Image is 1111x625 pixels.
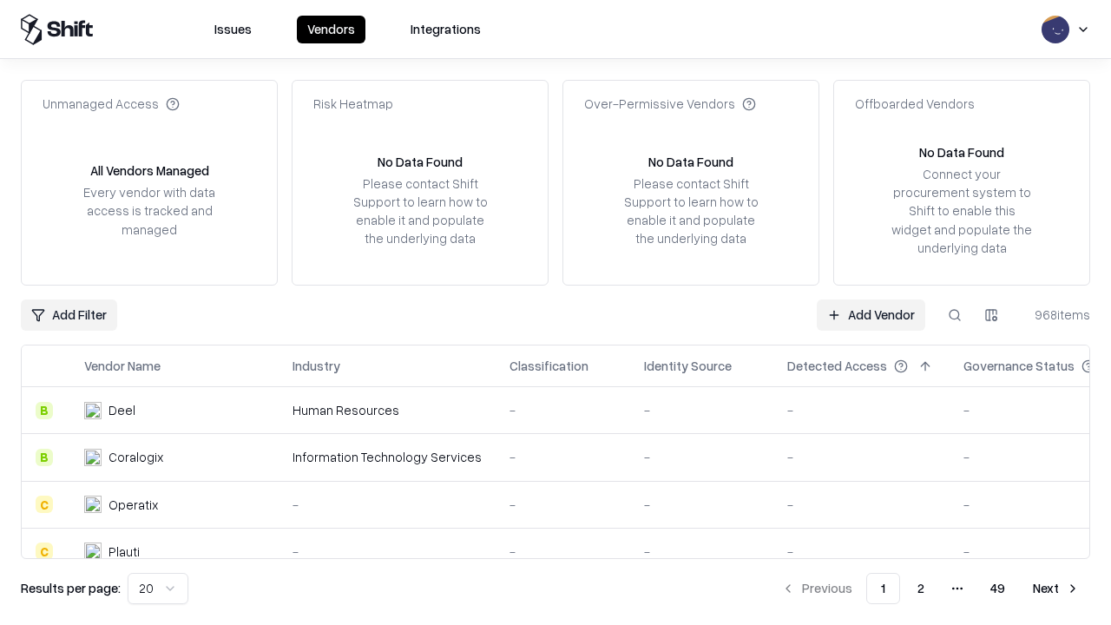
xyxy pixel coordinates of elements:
div: B [36,402,53,419]
p: Results per page: [21,579,121,597]
div: - [509,543,616,561]
div: Offboarded Vendors [855,95,975,113]
div: - [787,401,936,419]
nav: pagination [771,573,1090,604]
button: 49 [976,573,1019,604]
div: - [644,401,759,419]
div: - [644,448,759,466]
div: - [509,496,616,514]
button: Integrations [400,16,491,43]
div: Identity Source [644,357,732,375]
div: Please contact Shift Support to learn how to enable it and populate the underlying data [348,174,492,248]
div: Connect your procurement system to Shift to enable this widget and populate the underlying data [890,165,1034,257]
div: Operatix [108,496,158,514]
div: C [36,496,53,513]
div: - [787,543,936,561]
button: 1 [866,573,900,604]
div: Classification [509,357,588,375]
div: C [36,543,53,560]
div: No Data Found [378,153,463,171]
div: B [36,449,53,466]
div: Coralogix [108,448,163,466]
div: Deel [108,401,135,419]
div: Plauti [108,543,140,561]
div: Vendor Name [84,357,161,375]
div: - [644,496,759,514]
div: Risk Heatmap [313,95,393,113]
div: Detected Access [787,357,887,375]
div: - [787,448,936,466]
div: - [293,496,482,514]
div: Unmanaged Access [43,95,180,113]
div: - [293,543,482,561]
div: Information Technology Services [293,448,482,466]
div: - [509,401,616,419]
div: All Vendors Managed [90,161,209,180]
a: Add Vendor [817,299,925,331]
div: - [787,496,936,514]
button: Next [1022,573,1090,604]
button: Vendors [297,16,365,43]
div: Human Resources [293,401,482,419]
div: Every vendor with data access is tracked and managed [77,183,221,238]
div: Please contact Shift Support to learn how to enable it and populate the underlying data [619,174,763,248]
div: Governance Status [963,357,1075,375]
img: Plauti [84,543,102,560]
div: Over-Permissive Vendors [584,95,756,113]
div: No Data Found [919,143,1004,161]
img: Coralogix [84,449,102,466]
button: Issues [204,16,262,43]
div: No Data Found [648,153,733,171]
div: - [644,543,759,561]
button: 2 [904,573,938,604]
div: Industry [293,357,340,375]
img: Operatix [84,496,102,513]
img: Deel [84,402,102,419]
div: - [509,448,616,466]
div: 968 items [1021,306,1090,324]
button: Add Filter [21,299,117,331]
